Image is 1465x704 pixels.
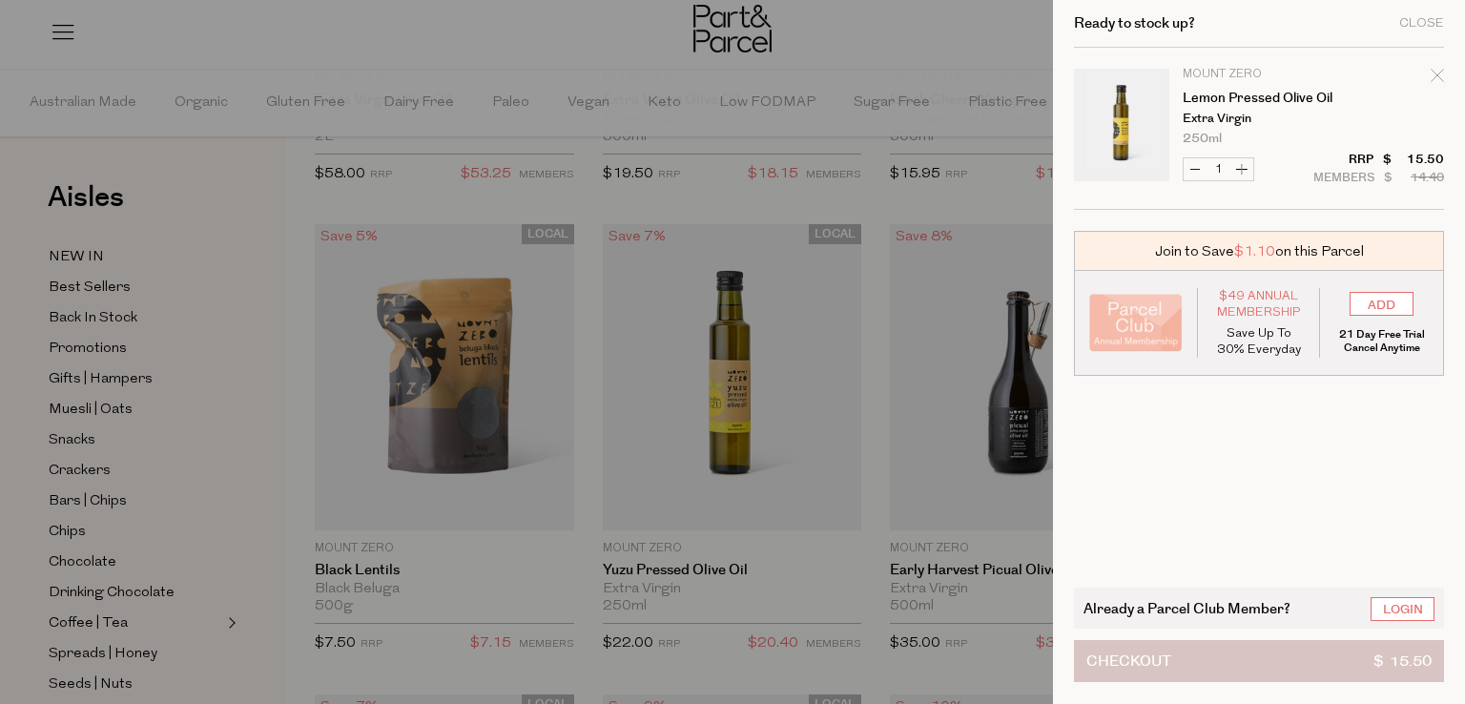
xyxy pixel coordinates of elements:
a: Login [1371,597,1434,621]
a: Lemon Pressed Olive Oil [1183,92,1331,105]
span: $ 15.50 [1373,641,1432,681]
input: QTY Lemon Pressed Olive Oil [1207,158,1230,180]
div: Join to Save on this Parcel [1074,231,1444,271]
input: ADD [1350,292,1413,316]
span: Already a Parcel Club Member? [1083,597,1290,619]
h2: Ready to stock up? [1074,16,1195,31]
button: Checkout$ 15.50 [1074,640,1444,682]
p: Save Up To 30% Everyday [1212,325,1306,358]
span: 250ml [1183,133,1222,145]
span: Checkout [1086,641,1171,681]
div: Close [1399,17,1444,30]
p: Extra Virgin [1183,113,1331,125]
p: Mount Zero [1183,69,1331,80]
span: $1.10 [1234,241,1275,261]
div: Remove Lemon Pressed Olive Oil [1431,66,1444,92]
span: $49 Annual Membership [1212,288,1306,321]
p: 21 Day Free Trial Cancel Anytime [1334,328,1429,355]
